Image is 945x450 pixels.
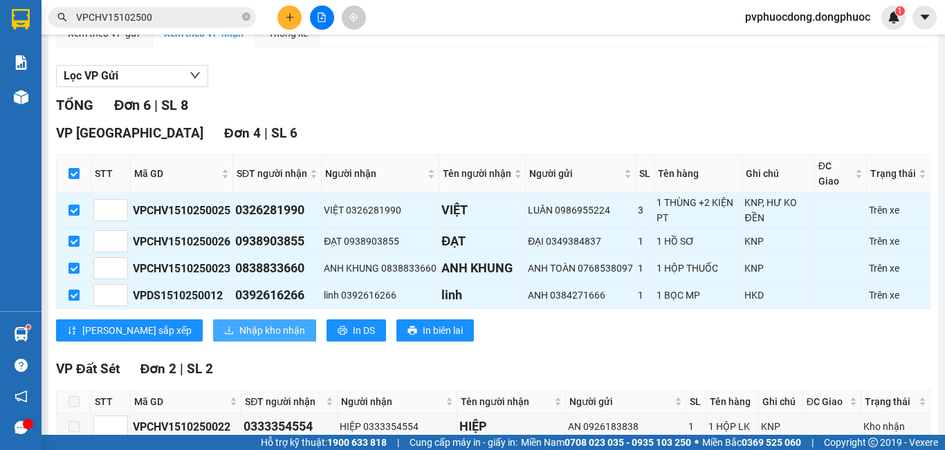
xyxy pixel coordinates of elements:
td: VPCHV1510250023 [131,255,233,282]
span: Bến xe [GEOGRAPHIC_DATA] [109,22,186,39]
span: caret-down [919,11,931,24]
span: sort-ascending [67,326,77,337]
div: 0838833660 [235,259,319,278]
div: ĐẠT 0938903855 [324,234,437,249]
div: ANH KHUNG 0838833660 [324,261,437,276]
span: VP [GEOGRAPHIC_DATA] [56,125,203,141]
span: Người gửi [569,394,671,409]
td: VIỆT [439,193,526,228]
img: icon-new-feature [888,11,900,24]
span: ĐC Giao [818,158,852,189]
div: HIỆP 0333354554 [340,419,455,434]
span: [PERSON_NAME]: [4,89,145,97]
strong: ĐỒNG PHƯỚC [109,8,190,19]
button: printerIn DS [327,319,386,341]
div: 0333354554 [244,417,335,436]
span: Miền Nam [521,435,691,450]
span: Tên người nhận [461,394,551,409]
span: SL 2 [187,361,213,377]
th: STT [91,391,131,413]
span: In biên lai [423,323,463,338]
span: Đơn 2 [140,361,177,377]
span: ⚪️ [695,440,699,445]
span: notification [15,390,28,403]
span: In DS [353,323,375,338]
span: close-circle [242,12,250,21]
button: caret-down [912,6,937,30]
div: 1 [638,261,652,276]
span: In ngày: [4,100,84,109]
div: KNP [744,261,811,276]
button: plus [277,6,302,30]
div: HIỆP [459,417,563,436]
span: 1 [897,6,902,16]
img: logo [5,8,66,69]
sup: 1 [895,6,905,16]
button: Lọc VP Gửi [56,65,208,87]
div: linh 0392616266 [324,288,437,303]
span: Cung cấp máy in - giấy in: [410,435,517,450]
button: downloadNhập kho nhận [213,319,316,341]
div: 1 HỒ SƠ [657,234,740,249]
img: warehouse-icon [14,327,28,341]
div: Trên xe [869,234,928,249]
td: 0326281990 [233,193,322,228]
th: Ghi chú [742,155,814,193]
span: | [397,435,399,450]
div: KNP [744,234,811,249]
span: Đơn 6 [114,97,151,113]
span: pvphuocdong.dongphuoc [734,8,881,26]
strong: 0369 525 060 [742,437,801,448]
span: Nhập kho nhận [239,323,305,338]
div: 1 THÙNG +2 KIỆN PT [657,195,740,225]
span: SL 6 [271,125,297,141]
span: down [190,70,201,81]
div: 1 HỘP LK [708,419,756,434]
span: message [15,421,28,434]
span: Lọc VP Gửi [64,67,118,84]
td: 0938903855 [233,228,322,255]
td: VPCHV1510250025 [131,193,233,228]
span: SL 8 [161,97,188,113]
div: LUÂN 0986955224 [528,203,633,218]
span: VPPD1510250013 [69,88,145,98]
div: VPCHV1510250022 [133,418,239,435]
div: 3 [638,203,652,218]
span: question-circle [15,359,28,372]
td: VPCHV1510250022 [131,413,241,440]
span: Tên người nhận [443,166,511,181]
div: 0326281990 [235,200,319,220]
img: solution-icon [14,55,28,70]
span: ĐC Giao [807,394,847,409]
td: 0838833660 [233,255,322,282]
div: ANH KHUNG [441,259,523,278]
span: file-add [317,12,327,22]
span: 14:08:42 [DATE] [30,100,84,109]
span: copyright [868,438,878,447]
div: ĐẠI 0349384837 [528,234,633,249]
img: warehouse-icon [14,90,28,104]
span: ----------------------------------------- [37,75,169,86]
div: VPCHV1510250023 [133,260,230,277]
strong: 1900 633 818 [327,437,387,448]
th: SL [636,155,654,193]
th: Ghi chú [759,391,803,413]
span: Người gửi [529,166,621,181]
th: SL [686,391,706,413]
td: 0392616266 [233,282,322,309]
div: Trên xe [869,203,928,218]
span: Mã GD [134,166,219,181]
span: SĐT người nhận [237,166,307,181]
span: Miền Bắc [702,435,801,450]
div: 1 [638,234,652,249]
div: linh [441,285,523,305]
div: VIỆT 0326281990 [324,203,437,218]
div: 0938903855 [235,232,319,251]
span: | [180,361,183,377]
div: Trên xe [869,261,928,276]
span: search [57,12,67,22]
div: 1 BỌC MP [657,288,740,303]
button: file-add [310,6,334,30]
span: Trạng thái [865,394,916,409]
div: Trên xe [869,288,928,303]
